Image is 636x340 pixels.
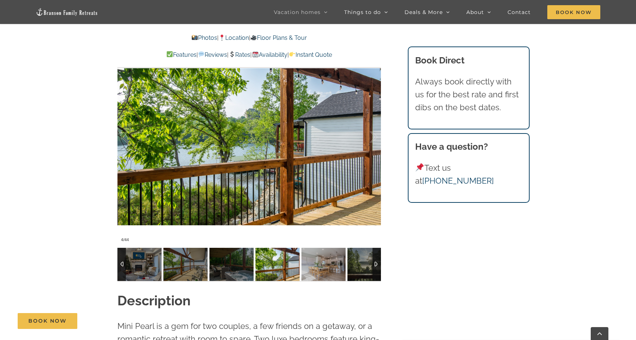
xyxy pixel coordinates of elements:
img: Blue-Pearl-vacation-home-rental-Lake-Taneycomo-2146-scaled.jpg-nggid041562-ngg0dyn-120x90-00f0w01... [255,248,300,281]
a: Book Now [18,313,77,329]
img: ✅ [167,51,173,57]
img: 👉 [289,51,295,57]
img: 📌 [416,163,424,171]
img: Blue-Pearl-vacation-home-rental-Lake-Taneycomo-2155-scaled.jpg-nggid041589-ngg0dyn-120x90-00f0w01... [209,248,254,281]
a: Availability [252,51,287,58]
img: Blue-Pearl-lakefront-vacation-rental-home-fog-2-scaled.jpg-nggid041574-ngg0dyn-120x90-00f0w010c01... [347,248,392,281]
h3: Have a question? [415,140,523,153]
a: Rates [229,51,250,58]
img: 📸 [192,35,198,41]
img: 🎥 [251,35,257,41]
img: 📍 [219,35,225,41]
strong: Description [117,293,191,308]
a: [PHONE_NUMBER] [422,176,494,185]
a: Reviews [198,51,227,58]
img: Blue-Pearl-vacation-home-rental-Lake-Taneycomo-2145-scaled.jpg-nggid041566-ngg0dyn-120x90-00f0w01... [163,248,208,281]
span: Things to do [344,10,381,15]
a: Photos [191,34,217,41]
a: Instant Quote [289,51,332,58]
a: Features [166,51,197,58]
span: About [466,10,484,15]
a: Floor Plans & Tour [250,34,307,41]
img: Branson Family Retreats Logo [36,8,98,16]
span: Vacation homes [274,10,321,15]
p: Text us at [415,162,523,187]
img: 💬 [198,51,204,57]
p: Always book directly with us for the best rate and first dibs on the best dates. [415,75,523,114]
span: Contact [508,10,531,15]
a: Location [219,34,249,41]
img: 💲 [229,51,235,57]
img: 📆 [252,51,258,57]
img: Blue-Pearl-Christmas-at-Lake-Taneycomo-Branson-Missouri-1305-Edit-scaled.jpg-nggid041849-ngg0dyn-... [117,248,162,281]
h3: Book Direct [415,54,523,67]
span: Deals & More [404,10,443,15]
p: | | | | [117,50,381,60]
span: Book Now [28,318,67,324]
img: Blue-Pearl-vacation-home-rental-Lake-Taneycomo-2071-scaled.jpg-nggid041595-ngg0dyn-120x90-00f0w01... [301,248,346,281]
p: | | [117,33,381,43]
span: Book Now [547,5,600,19]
